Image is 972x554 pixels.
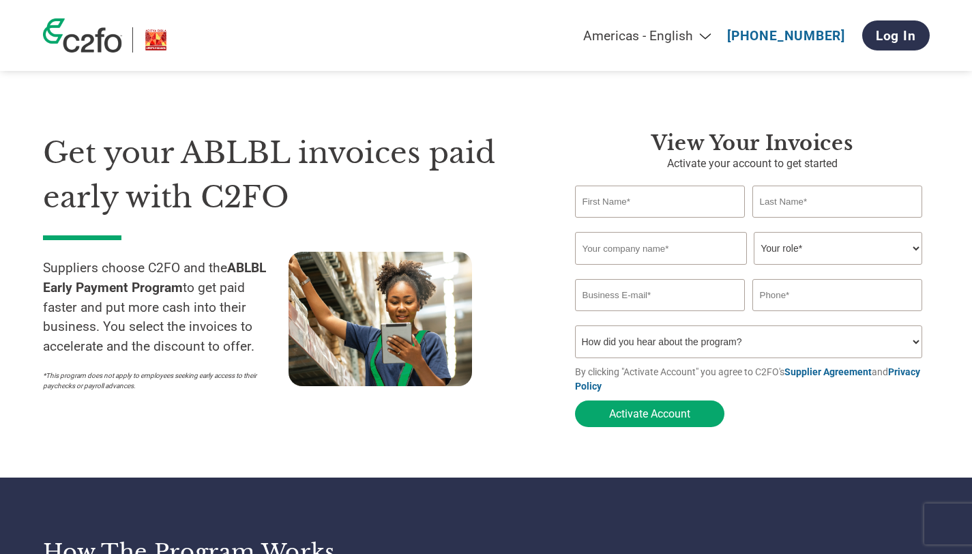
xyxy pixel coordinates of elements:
a: [PHONE_NUMBER] [727,28,845,44]
h1: Get your ABLBL invoices paid early with C2FO [43,131,534,219]
div: Inavlid Phone Number [752,312,923,320]
a: Log In [862,20,930,50]
img: supply chain worker [289,252,472,386]
button: Activate Account [575,400,724,427]
div: Invalid first name or first name is too long [575,219,746,227]
div: Inavlid Email Address [575,312,746,320]
input: Invalid Email format [575,279,746,311]
img: c2fo logo [43,18,122,53]
input: Your company name* [575,232,747,265]
input: Phone* [752,279,923,311]
h3: View Your Invoices [575,131,930,156]
p: By clicking "Activate Account" you agree to C2FO's and [575,365,930,394]
input: Last Name* [752,186,923,218]
input: First Name* [575,186,746,218]
p: Suppliers choose C2FO and the to get paid faster and put more cash into their business. You selec... [43,259,289,357]
strong: ABLBL Early Payment Program [43,260,266,295]
div: Invalid company name or company name is too long [575,266,923,274]
div: Invalid last name or last name is too long [752,219,923,227]
p: *This program does not apply to employees seeking early access to their paychecks or payroll adva... [43,370,275,391]
a: Privacy Policy [575,366,920,392]
p: Activate your account to get started [575,156,930,172]
select: Title/Role [754,232,922,265]
img: ABLBL [143,27,169,53]
a: Supplier Agreement [784,366,872,377]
